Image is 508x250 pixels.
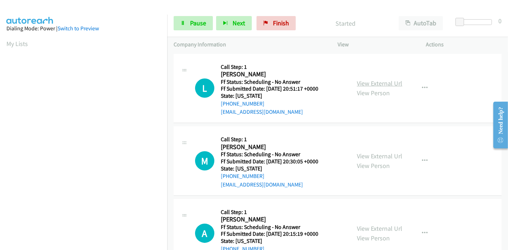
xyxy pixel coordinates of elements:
[6,40,28,48] a: My Lists
[357,79,402,87] a: View External Url
[190,19,206,27] span: Pause
[221,143,327,151] h2: [PERSON_NAME]
[221,108,303,115] a: [EMAIL_ADDRESS][DOMAIN_NAME]
[221,136,327,143] h5: Call Step: 1
[174,16,213,30] a: Pause
[305,19,386,28] p: Started
[426,40,502,49] p: Actions
[357,162,390,170] a: View Person
[273,19,289,27] span: Finish
[221,158,327,165] h5: Ff Submitted Date: [DATE] 20:30:05 +0000
[221,100,264,107] a: [PHONE_NUMBER]
[195,224,214,243] h1: A
[498,16,502,26] div: 0
[195,78,214,98] h1: L
[257,16,296,30] a: Finish
[221,181,303,188] a: [EMAIL_ADDRESS][DOMAIN_NAME]
[221,78,327,86] h5: Ff Status: Scheduling - No Answer
[338,40,413,49] p: View
[221,215,327,224] h2: [PERSON_NAME]
[195,224,214,243] div: The call is yet to be attempted
[221,165,327,172] h5: State: [US_STATE]
[221,230,342,238] h5: Ff Submitted Date: [DATE] 20:15:19 +0000
[221,224,342,231] h5: Ff Status: Scheduling - No Answer
[221,92,327,100] h5: State: [US_STATE]
[174,40,325,49] p: Company Information
[357,224,402,233] a: View External Url
[459,19,492,25] div: Delay between calls (in seconds)
[6,24,161,33] div: Dialing Mode: Power |
[216,16,252,30] button: Next
[221,173,264,179] a: [PHONE_NUMBER]
[399,16,443,30] button: AutoTab
[488,97,508,153] iframe: Resource Center
[221,70,327,78] h2: [PERSON_NAME]
[221,63,327,71] h5: Call Step: 1
[221,238,342,245] h5: State: [US_STATE]
[221,151,327,158] h5: Ff Status: Scheduling - No Answer
[195,151,214,170] h1: M
[58,25,99,32] a: Switch to Preview
[357,152,402,160] a: View External Url
[221,209,342,216] h5: Call Step: 1
[357,234,390,242] a: View Person
[221,85,327,92] h5: Ff Submitted Date: [DATE] 20:51:17 +0000
[357,89,390,97] a: View Person
[233,19,245,27] span: Next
